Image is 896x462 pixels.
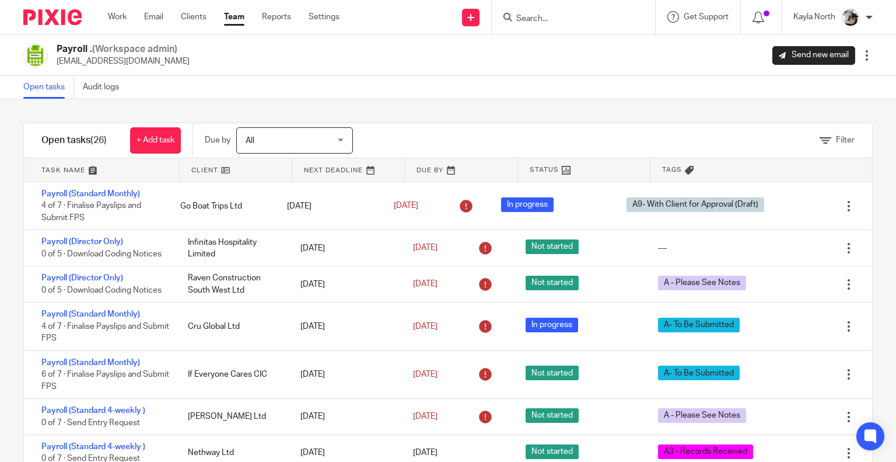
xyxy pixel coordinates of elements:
span: Status [530,165,559,175]
div: --- [658,242,667,254]
a: Open tasks [23,76,74,99]
div: [PERSON_NAME] Ltd [176,405,289,428]
a: Payroll (Standard Monthly) [41,310,140,318]
span: 0 of 5 · Download Coding Notices [41,286,162,294]
div: [DATE] [289,273,401,296]
span: [DATE] [413,244,437,252]
span: A- To Be Submitted [658,318,740,332]
div: [DATE] [289,405,401,428]
span: Tags [662,165,682,175]
p: [EMAIL_ADDRESS][DOMAIN_NAME] [57,55,190,67]
span: 0 of 7 · Send Entry Request [41,419,140,427]
div: Go Boat Trips Ltd [169,194,275,218]
h2: Payroll . [57,43,190,55]
a: Settings [309,11,339,23]
span: [DATE] [413,449,437,457]
a: Payroll (Standard 4-weekly ) [41,443,145,451]
span: Not started [526,366,579,380]
span: (Workspace admin) [92,44,177,54]
div: [DATE] [289,315,401,338]
a: Payroll (Standard 4-weekly ) [41,407,145,415]
img: Profile%20Photo.png [841,8,860,27]
span: Filter [836,136,855,144]
div: [DATE] [289,237,401,260]
span: Not started [526,239,579,254]
div: If Everyone Cares CIC [176,363,289,386]
p: Due by [205,134,230,146]
input: Search [515,14,620,25]
a: Send new email [772,46,855,65]
span: Not started [526,444,579,459]
a: Audit logs [83,76,128,99]
div: Cru Global Ltd [176,315,289,338]
h1: Open tasks [41,134,107,147]
span: Not started [526,408,579,423]
span: [DATE] [413,280,437,289]
span: Get Support [684,13,729,21]
span: In progress [526,318,578,332]
a: Payroll (Director Only) [41,274,123,282]
span: In progress [501,197,554,212]
span: A3 - Records Received [658,444,753,459]
p: Kayla North [793,11,835,23]
span: 4 of 7 · Finalise Payslips and Submit FPS [41,202,141,223]
div: [DATE] [275,194,382,218]
span: A- To Be Submitted [658,366,740,380]
a: Clients [181,11,206,23]
span: 4 of 7 · Finalise Payslips and Submit FPS [41,322,169,343]
span: Not started [526,276,579,290]
span: [DATE] [413,370,437,378]
div: Raven Construction South West Ltd [176,266,289,302]
span: (26) [90,136,107,145]
a: Work [108,11,127,23]
div: [DATE] [289,363,401,386]
a: Reports [262,11,291,23]
span: 6 of 7 · Finalise Payslips and Submit FPS [41,370,169,391]
div: Infinitas Hospitality Limited [176,231,289,266]
span: [DATE] [413,322,437,331]
a: + Add task [130,127,181,154]
a: Payroll (Standard Monthly) [41,190,140,198]
span: A - Please See Notes [658,408,746,423]
span: A9- With Client for Approval (Draft) [626,197,764,212]
span: [DATE] [394,202,418,210]
span: A - Please See Notes [658,276,746,290]
span: All [246,137,254,145]
a: Team [224,11,244,23]
span: [DATE] [413,412,437,421]
img: 1000002144.png [23,43,48,68]
a: Payroll (Standard Monthly) [41,359,140,367]
a: Email [144,11,163,23]
a: Payroll (Director Only) [41,238,123,246]
span: 0 of 5 · Download Coding Notices [41,250,162,258]
img: Pixie [23,9,82,25]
